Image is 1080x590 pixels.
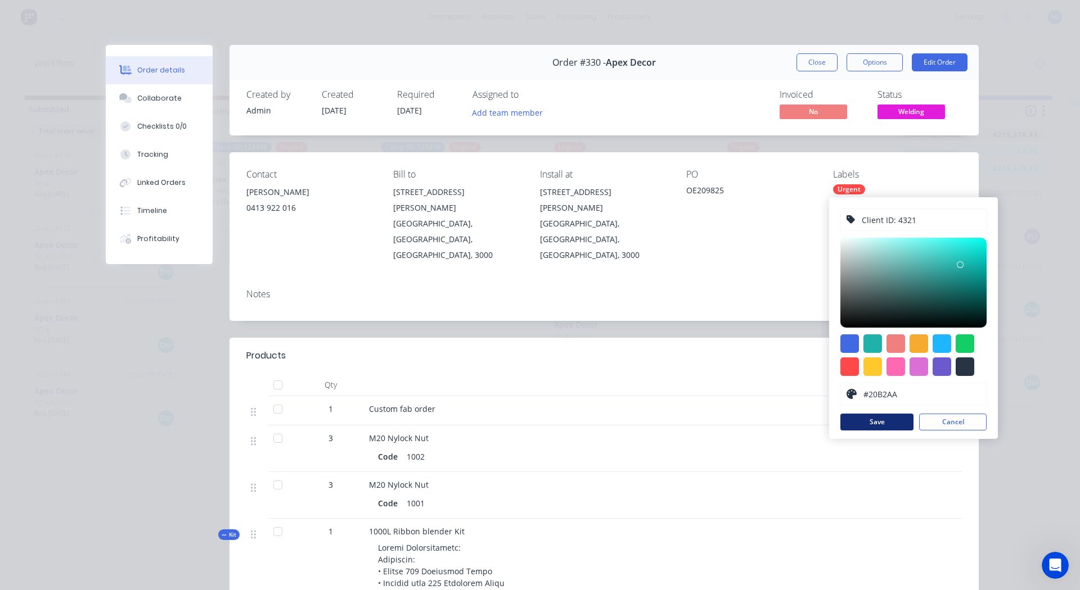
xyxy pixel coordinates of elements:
[106,225,213,253] button: Profitability
[402,448,429,465] div: 1002
[877,105,945,121] button: Welding
[106,84,213,112] button: Collaborate
[833,169,962,180] div: Labels
[780,89,864,100] div: Invoiced
[106,197,213,225] button: Timeline
[933,334,951,353] div: #1fb6ff
[686,169,815,180] div: PO
[246,289,962,299] div: Notes
[886,357,905,376] div: #ff69b4
[606,57,656,68] span: Apex Decor
[106,112,213,140] button: Checklists 0/0
[796,53,838,71] button: Close
[910,334,928,353] div: #f6ab2f
[246,89,308,100] div: Created by
[369,479,429,490] span: M20 Nylock Nut
[393,169,522,180] div: Bill to
[886,334,905,353] div: #f08080
[137,206,167,216] div: Timeline
[863,357,882,376] div: #ffc82c
[137,93,182,103] div: Collaborate
[863,334,882,353] div: #20b2aa
[137,149,168,160] div: Tracking
[393,216,522,263] div: [GEOGRAPHIC_DATA], [GEOGRAPHIC_DATA], [GEOGRAPHIC_DATA], 3000
[137,234,179,244] div: Profitability
[246,200,375,216] div: 0413 922 016
[933,357,951,376] div: #6a5acd
[1042,552,1069,579] iframe: Intercom live chat
[137,178,186,188] div: Linked Orders
[877,105,945,119] span: Welding
[106,140,213,169] button: Tracking
[322,89,384,100] div: Created
[369,403,435,414] span: Custom fab order
[246,184,375,220] div: [PERSON_NAME]0413 922 016
[369,526,465,537] span: 1000L Ribbon blender Kit
[246,169,375,180] div: Contact
[956,334,974,353] div: #13ce66
[956,357,974,376] div: #273444
[246,184,375,200] div: [PERSON_NAME]
[540,184,669,263] div: [STREET_ADDRESS][PERSON_NAME][GEOGRAPHIC_DATA], [GEOGRAPHIC_DATA], [GEOGRAPHIC_DATA], 3000
[397,105,422,116] span: [DATE]
[218,529,240,540] div: Kit
[106,56,213,84] button: Order details
[912,53,967,71] button: Edit Order
[847,53,903,71] button: Options
[840,414,913,430] button: Save
[833,184,865,194] div: Urgent
[861,209,980,230] input: Enter label name...
[328,525,333,537] span: 1
[328,479,333,491] span: 3
[369,433,429,443] span: M20 Nylock Nut
[919,414,987,430] button: Cancel
[393,184,522,216] div: [STREET_ADDRESS][PERSON_NAME]
[402,495,429,511] div: 1001
[472,89,585,100] div: Assigned to
[540,169,669,180] div: Install at
[246,105,308,116] div: Admin
[780,105,847,119] span: No
[328,432,333,444] span: 3
[378,495,402,511] div: Code
[137,121,187,131] div: Checklists 0/0
[137,65,185,75] div: Order details
[322,105,346,116] span: [DATE]
[540,184,669,216] div: [STREET_ADDRESS][PERSON_NAME]
[397,89,459,100] div: Required
[297,374,364,396] div: Qty
[540,216,669,263] div: [GEOGRAPHIC_DATA], [GEOGRAPHIC_DATA], [GEOGRAPHIC_DATA], 3000
[910,357,928,376] div: #da70d6
[552,57,606,68] span: Order #330 -
[840,334,859,353] div: #4169e1
[246,349,286,362] div: Products
[393,184,522,263] div: [STREET_ADDRESS][PERSON_NAME][GEOGRAPHIC_DATA], [GEOGRAPHIC_DATA], [GEOGRAPHIC_DATA], 3000
[840,357,859,376] div: #ff4949
[686,184,815,200] div: OE209825
[877,89,962,100] div: Status
[106,169,213,197] button: Linked Orders
[328,403,333,415] span: 1
[222,530,236,539] span: Kit
[472,105,549,120] button: Add team member
[378,448,402,465] div: Code
[466,105,549,120] button: Add team member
